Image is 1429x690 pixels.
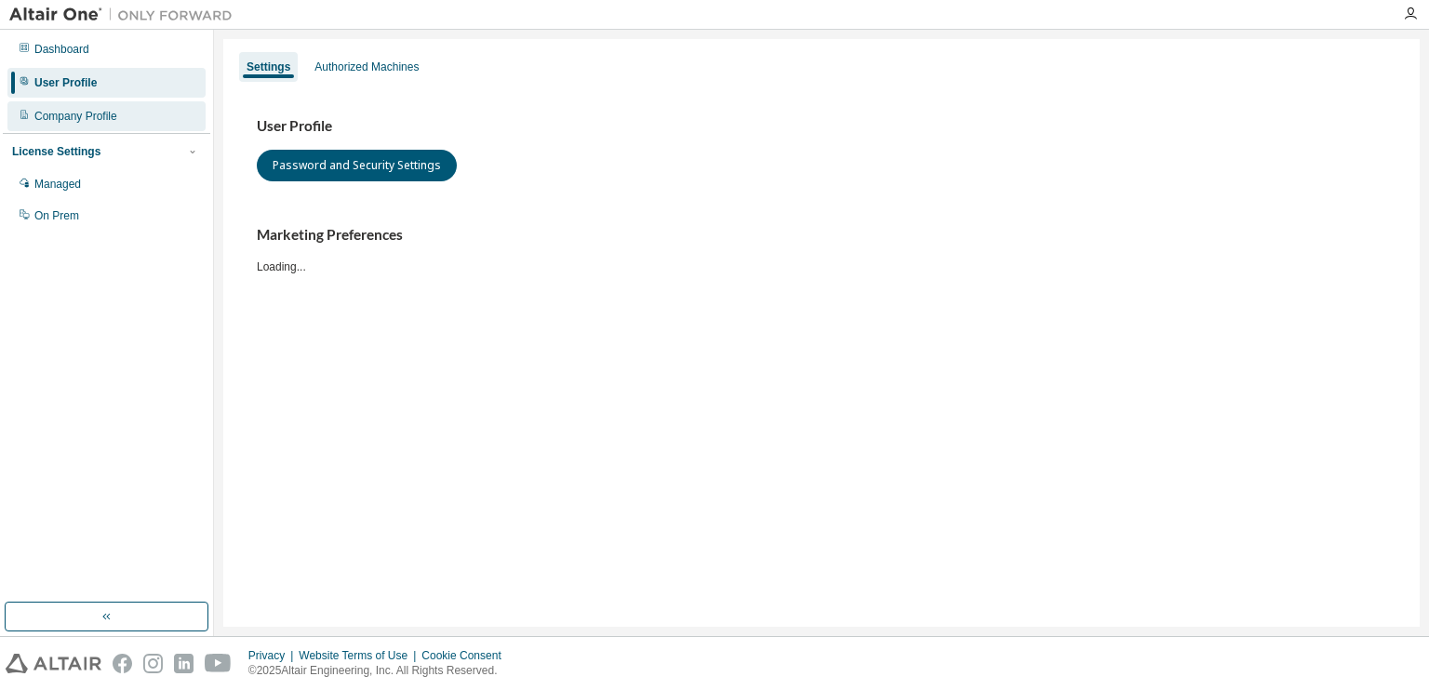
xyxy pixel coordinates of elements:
h3: User Profile [257,117,1386,136]
div: Website Terms of Use [299,648,421,663]
div: Cookie Consent [421,648,512,663]
img: linkedin.svg [174,654,194,673]
h3: Marketing Preferences [257,226,1386,245]
div: Loading... [257,226,1386,273]
div: User Profile [34,75,97,90]
div: Dashboard [34,42,89,57]
div: Authorized Machines [314,60,419,74]
img: youtube.svg [205,654,232,673]
img: Altair One [9,6,242,24]
div: License Settings [12,144,100,159]
div: Company Profile [34,109,117,124]
div: Settings [247,60,290,74]
button: Password and Security Settings [257,150,457,181]
p: © 2025 Altair Engineering, Inc. All Rights Reserved. [248,663,513,679]
img: facebook.svg [113,654,132,673]
div: Privacy [248,648,299,663]
img: altair_logo.svg [6,654,101,673]
img: instagram.svg [143,654,163,673]
div: On Prem [34,208,79,223]
div: Managed [34,177,81,192]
